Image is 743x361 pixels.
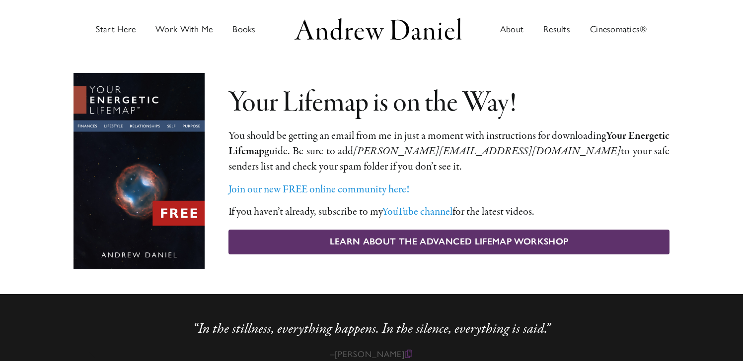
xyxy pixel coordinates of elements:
a: Results [543,2,570,57]
span: Start Here [96,25,136,34]
img: Andrew Daniel Logo [291,15,465,43]
a: Discover books written by Andrew Daniel [232,2,255,57]
p: “In the still­ness, every­thing hap­pens. In the silence, every­thing is said.” [90,318,653,338]
a: Start Here [96,2,136,57]
span: Results [543,25,570,34]
p: You should be get­ting an email from me in just a moment with instruc­tions for down­load­ing gui... [228,128,669,174]
h2: Your Lifemap is on the Way! [228,88,669,119]
em: [PERSON_NAME][EMAIL_ADDRESS][DOMAIN_NAME] [353,144,621,159]
span: Learn About The Advanced Lifemap Workshop [330,237,569,247]
span: Books [232,25,255,34]
p: –[PERSON_NAME] [74,350,669,359]
a: About [500,2,523,57]
span: Work With Me [155,25,213,34]
span: About [500,25,523,34]
span: Copy current quote [405,349,413,359]
p: If you haven’t already, sub­scribe to my for the lat­est videos. [228,204,669,220]
a: Work with Andrew in groups or private sessions [155,2,213,57]
a: Cinesomatics® [590,2,647,57]
a: Learn About The Advanced Lifemap Workshop [228,230,669,254]
a: Join our new FREE online com­mu­ni­ty here! [228,182,409,197]
img: energetic-lifemap-6x9-andrew-daniel-free-ebook [74,73,205,269]
a: YouTube chan­nel [382,204,452,219]
strong: Your Energetic Lifemap [228,128,669,159]
span: Cinesomatics® [590,25,647,34]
